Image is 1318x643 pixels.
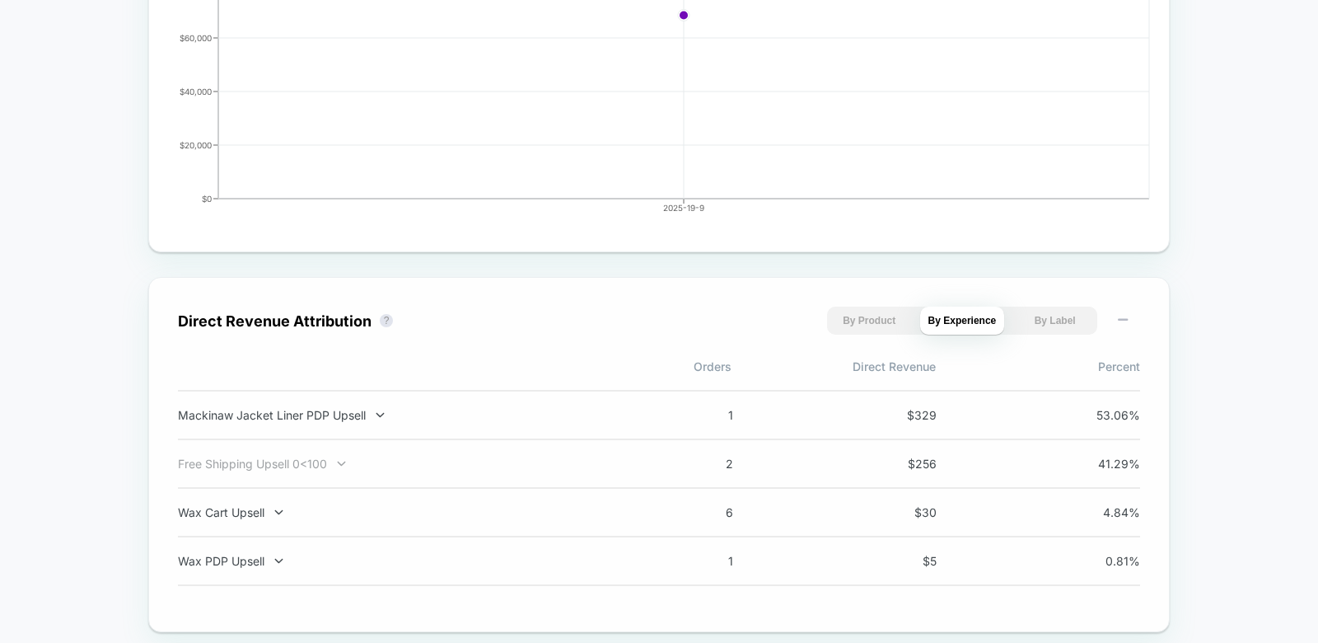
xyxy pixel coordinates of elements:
[1066,408,1140,422] span: 53.06 %
[178,457,611,471] div: Free Shipping Upsell 0<100
[659,505,733,519] span: 6
[663,203,704,213] tspan: 2025-19-9
[827,307,912,335] button: By Product
[180,33,212,43] tspan: $60,000
[862,408,937,422] span: $ 329
[862,457,937,471] span: $ 256
[178,505,611,519] div: Wax Cart Upsell
[202,194,212,204] tspan: $0
[659,457,733,471] span: 2
[527,359,731,373] span: Orders
[178,408,611,422] div: Mackinaw Jacket Liner PDP Upsell
[380,314,393,327] button: ?
[180,140,212,150] tspan: $20,000
[731,359,936,373] span: Direct Revenue
[180,87,212,96] tspan: $40,000
[1066,457,1140,471] span: 41.29 %
[1066,505,1140,519] span: 4.84 %
[178,554,611,568] div: Wax PDP Upsell
[178,312,372,330] div: Direct Revenue Attribution
[1066,554,1140,568] span: 0.81 %
[1012,307,1097,335] button: By Label
[936,359,1140,373] span: Percent
[659,554,733,568] span: 1
[920,307,1005,335] button: By Experience
[862,554,937,568] span: $ 5
[659,408,733,422] span: 1
[862,505,937,519] span: $ 30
